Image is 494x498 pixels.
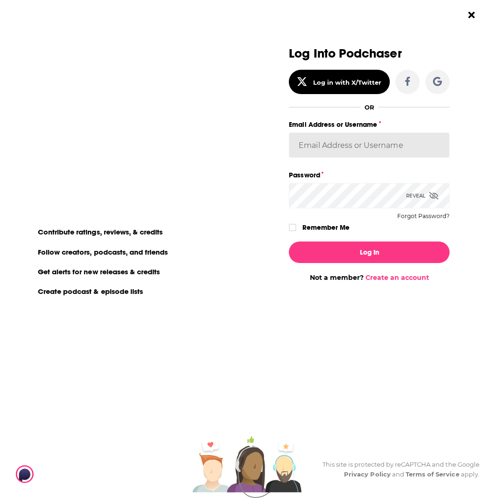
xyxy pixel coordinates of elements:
label: Email Address or Username [289,118,450,131]
label: Remember Me [302,221,350,234]
div: OR [365,103,374,111]
a: Create an account [365,273,429,282]
button: Log In [289,242,450,263]
button: Close Button [463,6,480,24]
div: Not a member? [289,273,450,282]
div: Log in with X/Twitter [313,79,382,86]
li: Contribute ratings, reviews, & credits [32,226,170,238]
div: Reveal [406,183,438,208]
input: Email Address or Username [289,132,450,158]
a: Terms of Service [406,470,459,478]
li: Follow creators, podcasts, and friends [32,246,175,258]
li: On Podchaser you can: [32,209,219,218]
h3: Log Into Podchaser [289,47,450,60]
a: Privacy Policy [344,470,391,478]
button: Forgot Password? [397,213,450,220]
a: Podchaser - Follow, Share and Rate Podcasts [16,465,98,483]
button: Log in with X/Twitter [289,70,390,94]
li: Get alerts for new releases & credits [32,265,166,278]
a: create an account [77,49,169,62]
li: Create podcast & episode lists [32,285,150,297]
div: This site is protected by reCAPTCHA and the Google and apply. [319,460,480,479]
label: Password [289,169,450,181]
img: Podchaser - Follow, Share and Rate Podcasts [16,465,106,483]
